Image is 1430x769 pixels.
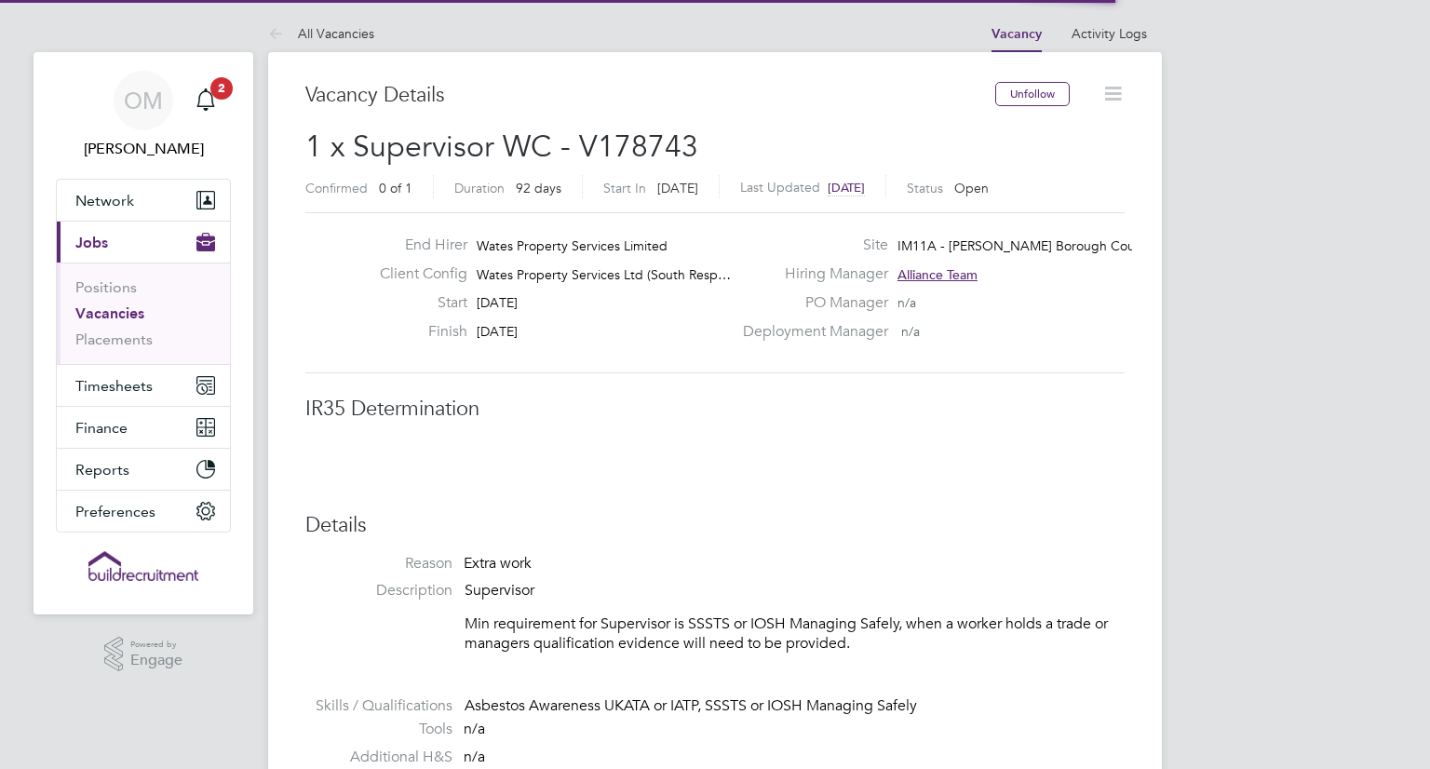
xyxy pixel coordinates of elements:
[657,180,698,196] span: [DATE]
[75,377,153,395] span: Timesheets
[56,551,231,581] a: Go to home page
[75,304,144,322] a: Vacancies
[732,264,888,284] label: Hiring Manager
[365,322,467,342] label: Finish
[305,554,452,573] label: Reason
[897,266,978,283] span: Alliance Team
[465,614,1125,654] p: Min requirement for Supervisor is SSSTS or IOSH Managing Safely, when a worker holds a trade or m...
[130,637,182,653] span: Powered by
[305,696,452,716] label: Skills / Qualifications
[732,236,888,255] label: Site
[740,179,820,196] label: Last Updated
[75,192,134,209] span: Network
[365,236,467,255] label: End Hirer
[57,263,230,364] div: Jobs
[907,180,943,196] label: Status
[365,293,467,313] label: Start
[305,720,452,739] label: Tools
[34,52,253,614] nav: Main navigation
[897,294,916,311] span: n/a
[732,322,888,342] label: Deployment Manager
[464,720,485,738] span: n/a
[57,365,230,406] button: Timesheets
[828,180,865,196] span: [DATE]
[477,323,518,340] span: [DATE]
[305,581,452,600] label: Description
[88,551,198,581] img: buildrec-logo-retina.png
[464,554,532,573] span: Extra work
[57,180,230,221] button: Network
[305,512,1125,539] h3: Details
[57,449,230,490] button: Reports
[75,331,153,348] a: Placements
[901,323,920,340] span: n/a
[365,264,467,284] label: Client Config
[992,26,1042,42] a: Vacancy
[464,748,485,766] span: n/a
[954,180,989,196] span: Open
[305,396,1125,423] h3: IR35 Determination
[130,653,182,668] span: Engage
[305,180,368,196] label: Confirmed
[305,748,452,767] label: Additional H&S
[995,82,1070,106] button: Unfollow
[56,138,231,160] span: Odran McCarthy
[477,294,518,311] span: [DATE]
[210,77,233,100] span: 2
[57,491,230,532] button: Preferences
[305,82,995,109] h3: Vacancy Details
[465,581,1125,600] p: Supervisor
[732,293,888,313] label: PO Manager
[379,180,412,196] span: 0 of 1
[57,222,230,263] button: Jobs
[305,128,698,165] span: 1 x Supervisor WC - V178743
[477,237,668,254] span: Wates Property Services Limited
[124,88,163,113] span: OM
[56,71,231,160] a: OM[PERSON_NAME]
[454,180,505,196] label: Duration
[75,278,137,296] a: Positions
[477,266,731,283] span: Wates Property Services Ltd (South Resp…
[75,419,128,437] span: Finance
[57,407,230,448] button: Finance
[187,71,224,130] a: 2
[75,461,129,479] span: Reports
[75,234,108,251] span: Jobs
[104,637,183,672] a: Powered byEngage
[897,237,1154,254] span: IM11A - [PERSON_NAME] Borough Council
[268,25,374,42] a: All Vacancies
[1072,25,1147,42] a: Activity Logs
[75,503,155,520] span: Preferences
[516,180,561,196] span: 92 days
[465,696,1125,716] div: Asbestos Awareness UKATA or IATP, SSSTS or IOSH Managing Safely
[603,180,646,196] label: Start In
